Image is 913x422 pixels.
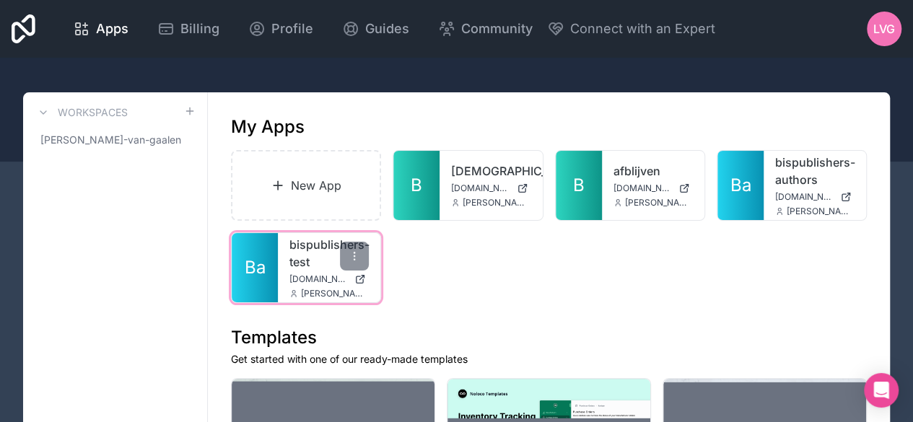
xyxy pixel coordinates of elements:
a: Ba [717,151,764,220]
a: [DOMAIN_NAME] [289,273,369,285]
a: afblijven [613,162,693,180]
span: [PERSON_NAME][EMAIL_ADDRESS][DOMAIN_NAME] [625,197,693,208]
button: Connect with an Expert [547,19,715,39]
span: Ba [730,174,751,197]
a: Billing [146,13,231,45]
a: Ba [232,233,278,302]
h1: Templates [231,326,867,349]
a: [PERSON_NAME]-van-gaalen [35,127,196,153]
span: [PERSON_NAME]-van-gaalen [40,133,181,147]
a: [DOMAIN_NAME] [775,191,855,203]
span: Connect with an Expert [570,19,715,39]
span: Billing [180,19,219,39]
a: [DOMAIN_NAME] [613,183,693,194]
a: Workspaces [35,104,128,121]
span: B [573,174,585,197]
h3: Workspaces [58,105,128,120]
a: bispublishers-test [289,236,369,271]
span: Guides [365,19,409,39]
div: Open Intercom Messenger [864,373,899,408]
span: LvG [873,20,895,38]
a: Community [427,13,544,45]
a: B [393,151,440,220]
span: Ba [245,256,266,279]
span: Community [461,19,533,39]
a: Guides [331,13,421,45]
span: [DOMAIN_NAME] [775,191,834,203]
span: [PERSON_NAME][EMAIL_ADDRESS][DOMAIN_NAME] [301,288,369,299]
span: [PERSON_NAME][EMAIL_ADDRESS][DOMAIN_NAME] [463,197,530,208]
span: [DOMAIN_NAME] [289,273,349,285]
a: [DOMAIN_NAME] [451,183,530,194]
h1: My Apps [231,115,305,139]
p: Get started with one of our ready-made templates [231,352,867,366]
a: Profile [237,13,325,45]
span: [DOMAIN_NAME] [613,183,673,194]
a: bispublishers-authors [775,154,855,188]
span: [PERSON_NAME][EMAIL_ADDRESS][DOMAIN_NAME] [787,206,855,217]
span: [DOMAIN_NAME] [451,183,510,194]
span: B [411,174,422,197]
a: [DEMOGRAPHIC_DATA] [451,162,530,180]
span: Profile [271,19,313,39]
span: Apps [96,19,128,39]
a: Apps [61,13,140,45]
a: New App [231,150,381,221]
a: B [556,151,602,220]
